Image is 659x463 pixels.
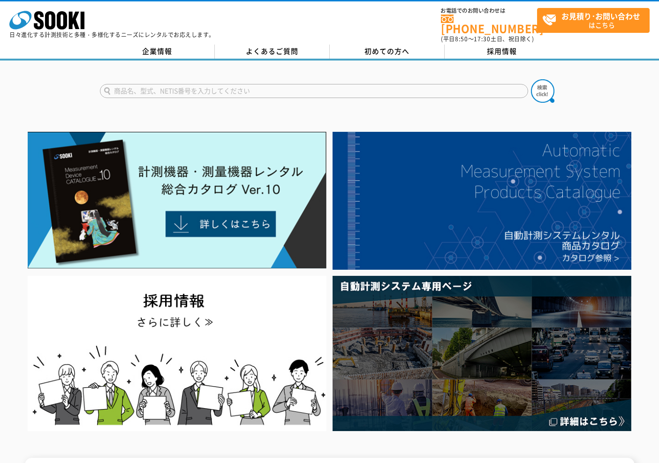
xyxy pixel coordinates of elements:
span: はこちら [542,8,649,32]
span: (平日 ～ 土日、祝日除く) [441,35,534,43]
strong: お見積り･お問い合わせ [561,10,640,22]
img: Catalog Ver10 [28,132,326,269]
span: 初めての方へ [364,46,409,56]
a: 採用情報 [445,45,560,59]
a: よくあるご質問 [215,45,330,59]
span: 8:50 [455,35,468,43]
a: 初めての方へ [330,45,445,59]
img: btn_search.png [531,79,554,103]
img: 自動計測システム専用ページ [333,276,631,431]
input: 商品名、型式、NETIS番号を入力してください [100,84,528,98]
img: 自動計測システムカタログ [333,132,631,270]
img: SOOKI recruit [28,276,326,431]
p: 日々進化する計測技術と多種・多様化するニーズにレンタルでお応えします。 [9,32,215,38]
a: [PHONE_NUMBER] [441,15,537,34]
a: 企業情報 [100,45,215,59]
span: お電話でのお問い合わせは [441,8,537,14]
a: お見積り･お問い合わせはこちら [537,8,650,33]
span: 17:30 [474,35,491,43]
